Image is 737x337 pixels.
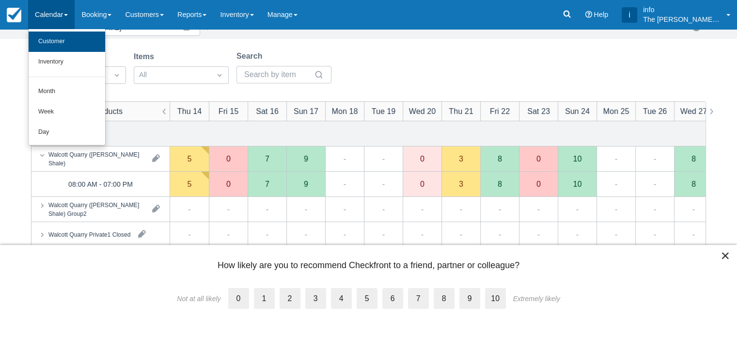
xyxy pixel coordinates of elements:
[615,228,617,240] div: -
[29,52,105,72] a: Inventory
[265,155,269,162] div: 7
[573,155,582,162] div: 10
[254,288,275,309] label: 1
[68,178,133,190] div: 08:00 AM - 07:00 PM
[219,105,238,117] div: Fri 15
[265,180,269,188] div: 7
[332,105,358,117] div: Mon 18
[177,295,220,303] div: Not at all likely
[536,180,541,188] div: 0
[654,203,656,215] div: -
[420,155,424,162] div: 0
[344,203,346,215] div: -
[460,203,462,215] div: -
[654,153,656,164] div: -
[188,155,192,162] div: 5
[643,15,721,24] p: The [PERSON_NAME] Shale Geoscience Foundation
[513,295,560,303] div: Extremely likely
[459,180,463,188] div: 3
[408,288,429,309] label: 7
[654,178,656,190] div: -
[691,155,696,162] div: 8
[266,203,268,215] div: -
[48,150,144,167] div: Walcott Quarry ([PERSON_NAME] Shale)
[643,5,721,15] p: info
[594,11,608,18] span: Help
[226,155,231,162] div: 0
[615,178,617,190] div: -
[615,203,617,215] div: -
[537,203,540,215] div: -
[28,29,106,145] ul: Calendar
[227,228,230,240] div: -
[421,228,423,240] div: -
[459,288,480,309] label: 9
[527,105,550,117] div: Sat 23
[654,228,656,240] div: -
[585,11,592,18] i: Help
[603,105,629,117] div: Mon 25
[615,153,617,164] div: -
[48,230,130,239] div: Walcott Quarry Private1 Closed
[29,122,105,143] a: Day
[459,155,463,162] div: 3
[576,228,579,240] div: -
[215,70,224,80] span: Dropdown icon
[382,288,403,309] label: 6
[304,180,308,188] div: 9
[29,81,105,102] a: Month
[29,32,105,52] a: Customer
[305,203,307,215] div: -
[344,178,346,190] div: -
[499,228,501,240] div: -
[499,203,501,215] div: -
[305,288,326,309] label: 3
[643,105,667,117] div: Tue 26
[305,228,307,240] div: -
[536,155,541,162] div: 0
[226,180,231,188] div: 0
[420,180,424,188] div: 0
[188,180,192,188] div: 5
[344,228,346,240] div: -
[382,153,385,164] div: -
[434,288,455,309] label: 8
[48,200,144,218] div: Walcott Quarry ([PERSON_NAME] Shale) Group2
[382,228,385,240] div: -
[449,105,473,117] div: Thu 21
[409,105,436,117] div: Wed 20
[490,105,510,117] div: Fri 22
[382,178,385,190] div: -
[256,105,279,117] div: Sat 16
[460,228,462,240] div: -
[244,66,312,83] input: Search by item
[15,259,722,276] div: How likely are you to recommend Checkfront to a friend, partner or colleague?
[691,180,696,188] div: 8
[622,7,637,23] div: i
[188,228,190,240] div: -
[565,105,590,117] div: Sun 24
[331,288,352,309] label: 4
[721,248,730,263] button: Close
[576,203,579,215] div: -
[382,203,385,215] div: -
[537,228,540,240] div: -
[304,155,308,162] div: 9
[692,203,695,215] div: -
[29,102,105,122] a: Week
[573,180,582,188] div: 10
[357,288,377,309] label: 5
[227,203,230,215] div: -
[236,50,266,62] label: Search
[498,180,502,188] div: 8
[294,105,318,117] div: Sun 17
[485,288,506,309] label: 10
[421,203,423,215] div: -
[692,228,695,240] div: -
[134,51,158,63] label: Items
[112,70,122,80] span: Dropdown icon
[372,105,396,117] div: Tue 19
[177,105,202,117] div: Thu 14
[266,228,268,240] div: -
[228,288,249,309] label: 0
